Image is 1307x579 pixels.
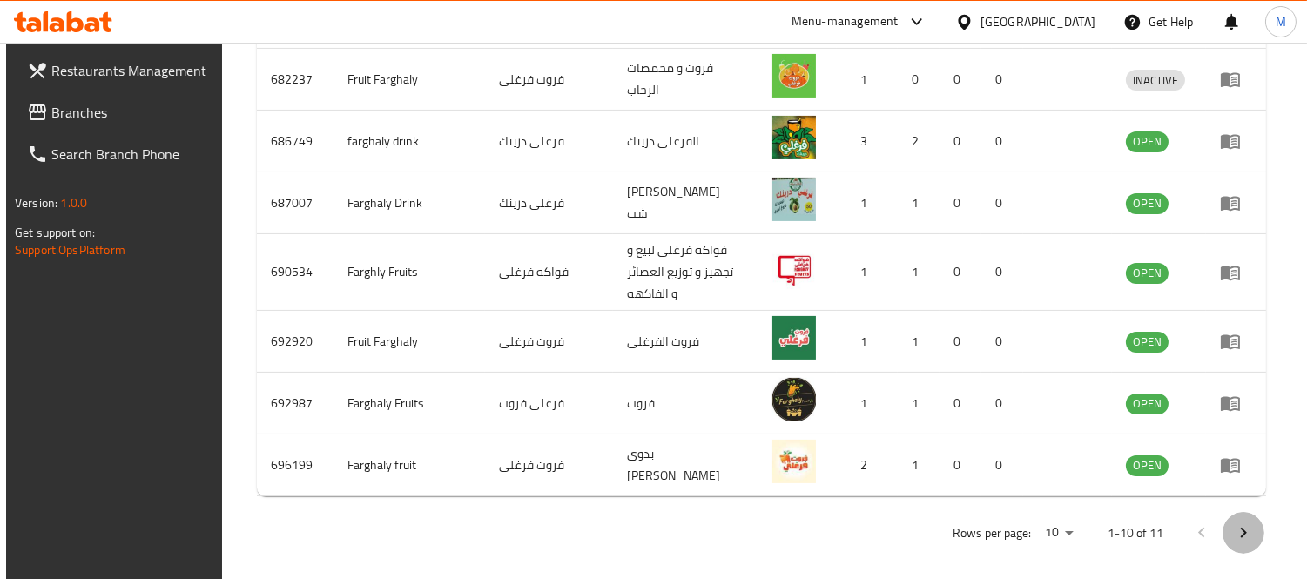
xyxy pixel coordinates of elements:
img: Fruit Farghaly [772,54,816,98]
td: الفرغلى درينك [613,111,758,172]
td: 692920 [257,311,333,373]
img: Farghaly Fruits [772,378,816,421]
p: Rows per page: [953,522,1031,544]
td: farghaly drink [333,111,486,172]
td: فواكه فرغلى [485,234,613,311]
div: Menu [1220,262,1252,283]
td: 3 [837,111,898,172]
td: 0 [981,172,1023,234]
img: Farghaly fruit [772,440,816,483]
td: فروت فرغلى [485,49,613,111]
td: 1 [837,234,898,311]
td: فرغلى درينك [485,111,613,172]
img: Fruit Farghaly [772,316,816,360]
td: فروت الفرغلى [613,311,758,373]
a: Branches [13,91,225,133]
td: فروت فرغلى [485,434,613,496]
td: 2 [898,111,940,172]
td: 0 [940,373,981,434]
span: Version: [15,192,57,214]
span: OPEN [1126,263,1169,283]
td: 696199 [257,434,333,496]
div: Menu [1220,131,1252,151]
td: Farghaly fruit [333,434,486,496]
div: Menu [1220,192,1252,213]
div: Menu [1220,454,1252,475]
span: OPEN [1126,131,1169,151]
td: 690534 [257,234,333,311]
div: Menu [1220,331,1252,352]
td: [PERSON_NAME] شب [613,172,758,234]
td: Fruit Farghaly [333,49,486,111]
div: OPEN [1126,455,1169,476]
td: 0 [981,111,1023,172]
td: Farghaly Fruits [333,373,486,434]
td: فروت [613,373,758,434]
td: 1 [837,373,898,434]
td: 687007 [257,172,333,234]
a: Support.OpsPlatform [15,239,125,261]
a: Search Branch Phone [13,133,225,175]
td: 0 [940,172,981,234]
td: 1 [898,234,940,311]
div: OPEN [1126,131,1169,152]
td: فواكه فرغلى لبيع و تجهيز و توزيع العصائر و الفاكهه [613,234,758,311]
td: 0 [981,311,1023,373]
div: Menu [1220,69,1252,90]
td: Fruit Farghaly [333,311,486,373]
span: OPEN [1126,193,1169,213]
td: 1 [898,172,940,234]
td: 0 [981,434,1023,496]
td: 0 [940,111,981,172]
td: Farghly Fruits [333,234,486,311]
td: 0 [940,434,981,496]
td: فرغلى درينك [485,172,613,234]
span: 1.0.0 [60,192,87,214]
td: 0 [981,234,1023,311]
button: Next page [1223,512,1264,554]
div: INACTIVE [1126,70,1185,91]
img: Farghaly Drink [772,178,816,221]
a: Restaurants Management [13,50,225,91]
span: OPEN [1126,455,1169,475]
td: 1 [898,434,940,496]
div: Menu [1220,393,1252,414]
span: Restaurants Management [51,60,211,81]
div: OPEN [1126,263,1169,284]
td: فروت و محمصات الرحاب [613,49,758,111]
div: [GEOGRAPHIC_DATA] [980,12,1095,31]
td: 0 [940,49,981,111]
div: OPEN [1126,332,1169,353]
td: 0 [898,49,940,111]
div: OPEN [1126,193,1169,214]
td: 0 [981,373,1023,434]
span: OPEN [1126,394,1169,414]
img: Farghly Fruits [772,247,816,291]
div: Menu-management [792,11,899,32]
span: Get support on: [15,221,95,244]
td: 682237 [257,49,333,111]
span: OPEN [1126,332,1169,352]
td: 1 [837,49,898,111]
td: بدوى [PERSON_NAME] [613,434,758,496]
td: 0 [940,311,981,373]
td: فرغلى فروت [485,373,613,434]
td: 1 [837,172,898,234]
p: 1-10 of 11 [1108,522,1163,544]
td: 2 [837,434,898,496]
img: farghaly drink [772,116,816,159]
td: 686749 [257,111,333,172]
td: 0 [981,49,1023,111]
td: 692987 [257,373,333,434]
span: Search Branch Phone [51,144,211,165]
span: M [1276,12,1286,31]
td: 1 [898,373,940,434]
td: 0 [940,234,981,311]
span: Branches [51,102,211,123]
span: INACTIVE [1126,71,1185,91]
td: فروت فرغلى [485,311,613,373]
td: 1 [837,311,898,373]
td: Farghaly Drink [333,172,486,234]
div: Rows per page: [1038,520,1080,546]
